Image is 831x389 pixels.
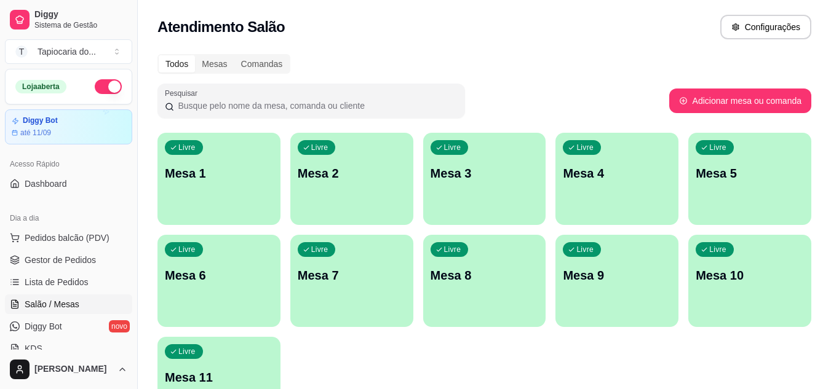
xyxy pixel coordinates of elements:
button: Configurações [720,15,811,39]
article: Diggy Bot [23,116,58,125]
p: Mesa 9 [563,267,671,284]
button: LivreMesa 4 [555,133,678,225]
button: LivreMesa 10 [688,235,811,327]
button: LivreMesa 2 [290,133,413,225]
span: Gestor de Pedidos [25,254,96,266]
p: Mesa 7 [298,267,406,284]
span: Sistema de Gestão [34,20,127,30]
div: Acesso Rápido [5,154,132,174]
div: Tapiocaria do ... [38,45,96,58]
h2: Atendimento Salão [157,17,285,37]
p: Livre [178,245,196,254]
span: Salão / Mesas [25,298,79,310]
div: Mesas [195,55,234,73]
button: LivreMesa 8 [423,235,546,327]
span: KDS [25,342,42,355]
p: Mesa 8 [431,267,539,284]
article: até 11/09 [20,128,51,138]
a: Lista de Pedidos [5,272,132,292]
button: LivreMesa 5 [688,133,811,225]
p: Mesa 1 [165,165,273,182]
p: Mesa 11 [165,369,273,386]
button: Pedidos balcão (PDV) [5,228,132,248]
span: T [15,45,28,58]
p: Mesa 10 [696,267,804,284]
p: Livre [444,245,461,254]
button: LivreMesa 7 [290,235,413,327]
span: Lista de Pedidos [25,276,89,288]
p: Livre [444,143,461,152]
button: Alterar Status [95,79,122,94]
button: LivreMesa 3 [423,133,546,225]
p: Mesa 2 [298,165,406,182]
button: LivreMesa 1 [157,133,280,225]
div: Todos [159,55,195,73]
button: Select a team [5,39,132,64]
p: Mesa 6 [165,267,273,284]
p: Mesa 5 [696,165,804,182]
p: Livre [178,347,196,356]
p: Livre [709,245,726,254]
a: Diggy Botnovo [5,316,132,336]
a: Dashboard [5,174,132,194]
button: LivreMesa 6 [157,235,280,327]
p: Livre [178,143,196,152]
a: Diggy Botaté 11/09 [5,109,132,144]
span: Pedidos balcão (PDV) [25,232,109,244]
p: Mesa 3 [431,165,539,182]
div: Loja aberta [15,80,66,93]
a: Gestor de Pedidos [5,250,132,270]
p: Livre [576,143,594,152]
button: LivreMesa 9 [555,235,678,327]
span: [PERSON_NAME] [34,364,113,375]
div: Comandas [234,55,290,73]
div: Dia a dia [5,208,132,228]
p: Livre [311,245,328,254]
a: KDS [5,339,132,358]
p: Mesa 4 [563,165,671,182]
button: [PERSON_NAME] [5,355,132,384]
span: Diggy Bot [25,320,62,332]
p: Livre [709,143,726,152]
span: Diggy [34,9,127,20]
span: Dashboard [25,178,67,190]
label: Pesquisar [165,88,202,98]
p: Livre [311,143,328,152]
a: Salão / Mesas [5,294,132,314]
input: Pesquisar [174,100,458,112]
a: DiggySistema de Gestão [5,5,132,34]
p: Livre [576,245,594,254]
button: Adicionar mesa ou comanda [669,88,811,113]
